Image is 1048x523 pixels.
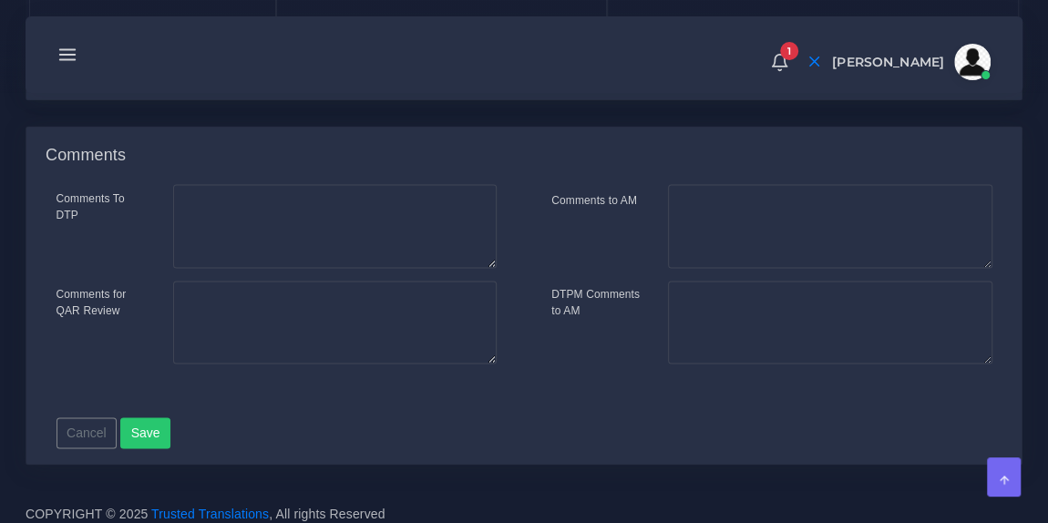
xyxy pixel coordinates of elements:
[832,56,944,68] span: [PERSON_NAME]
[823,44,997,80] a: [PERSON_NAME]avatar
[57,190,146,223] label: Comments To DTP
[551,192,637,209] label: Comments to AM
[269,504,385,523] span: , All rights Reserved
[120,417,170,448] button: Save
[151,506,269,520] a: Trusted Translations
[780,42,798,60] span: 1
[57,417,118,448] button: Cancel
[551,286,641,319] label: DTPM Comments to AM
[954,44,991,80] img: avatar
[57,286,146,319] label: Comments for QAR Review
[46,146,126,166] h4: Comments
[26,504,385,523] span: COPYRIGHT © 2025
[57,425,118,439] a: Cancel
[764,52,796,72] a: 1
